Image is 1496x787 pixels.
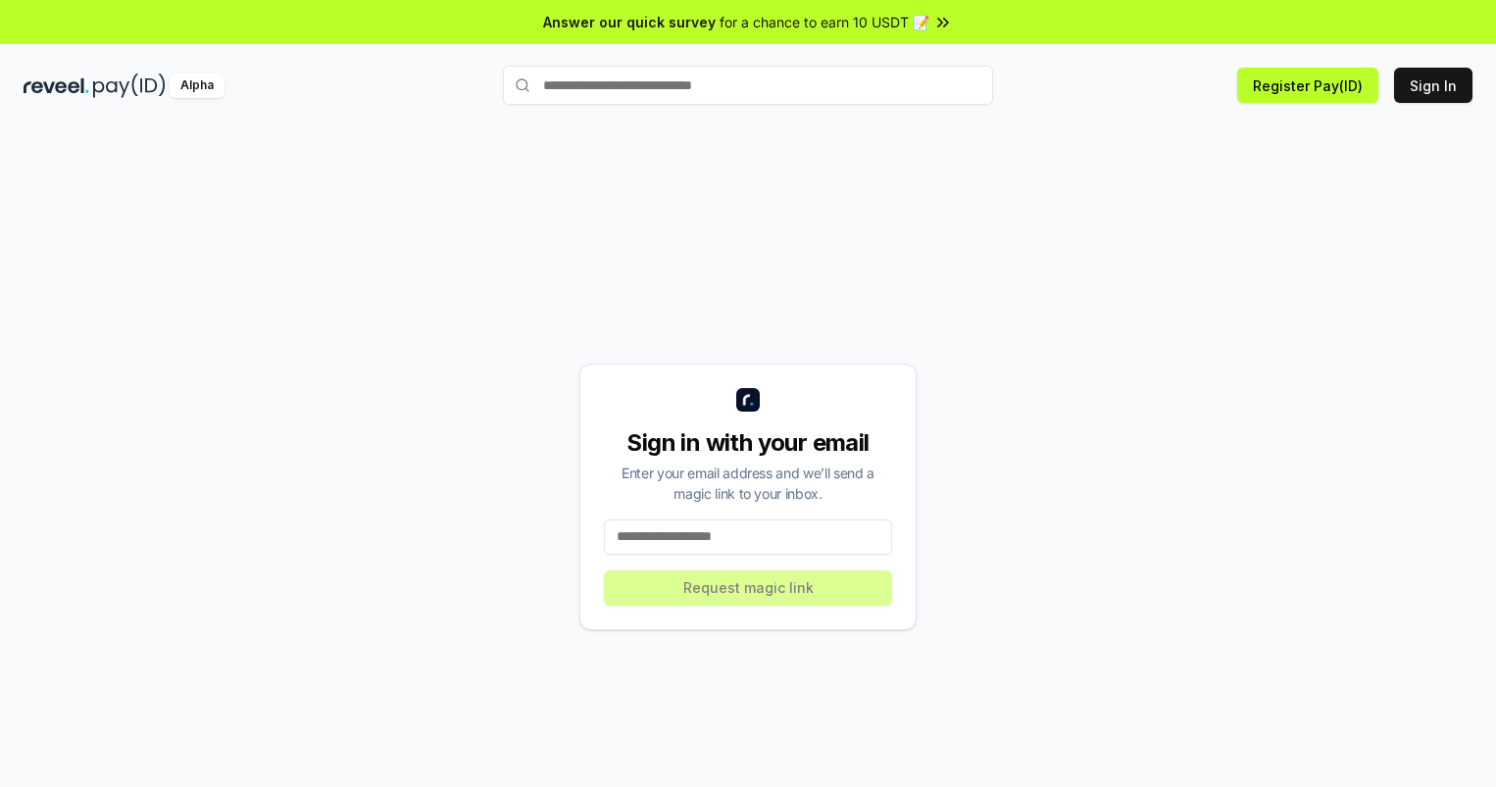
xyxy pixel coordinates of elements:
span: Answer our quick survey [543,12,716,32]
div: Alpha [170,74,224,98]
img: reveel_dark [24,74,89,98]
button: Sign In [1394,68,1472,103]
div: Enter your email address and we’ll send a magic link to your inbox. [604,463,892,504]
div: Sign in with your email [604,427,892,459]
button: Register Pay(ID) [1237,68,1378,103]
img: pay_id [93,74,166,98]
span: for a chance to earn 10 USDT 📝 [720,12,929,32]
img: logo_small [736,388,760,412]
